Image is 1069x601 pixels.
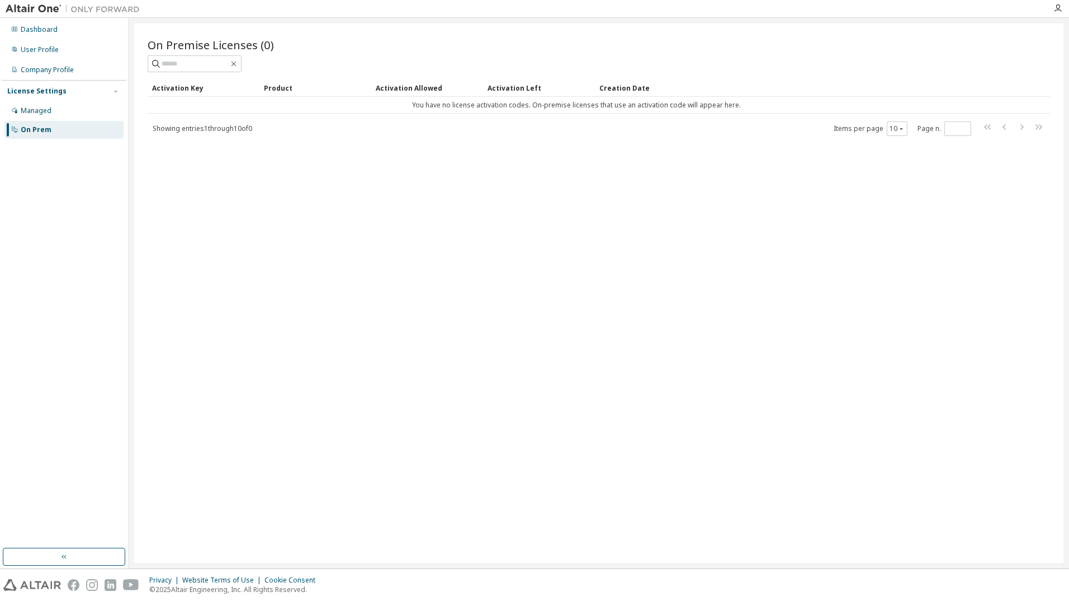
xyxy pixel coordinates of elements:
[264,576,322,585] div: Cookie Consent
[21,45,59,54] div: User Profile
[21,106,51,115] div: Managed
[105,579,116,591] img: linkedin.svg
[149,585,322,594] p: © 2025 Altair Engineering, Inc. All Rights Reserved.
[21,25,58,34] div: Dashboard
[182,576,264,585] div: Website Terms of Use
[264,79,367,97] div: Product
[599,79,1001,97] div: Creation Date
[21,125,51,134] div: On Prem
[149,576,182,585] div: Privacy
[890,124,905,133] button: 10
[6,3,145,15] img: Altair One
[3,579,61,591] img: altair_logo.svg
[148,97,1005,114] td: You have no license activation codes. On-premise licenses that use an activation code will appear...
[834,121,907,136] span: Items per page
[148,37,274,53] span: On Premise Licenses (0)
[7,87,67,96] div: License Settings
[123,579,139,591] img: youtube.svg
[488,79,590,97] div: Activation Left
[152,79,255,97] div: Activation Key
[153,124,252,133] span: Showing entries 1 through 10 of 0
[86,579,98,591] img: instagram.svg
[917,121,971,136] span: Page n.
[376,79,479,97] div: Activation Allowed
[68,579,79,591] img: facebook.svg
[21,65,74,74] div: Company Profile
